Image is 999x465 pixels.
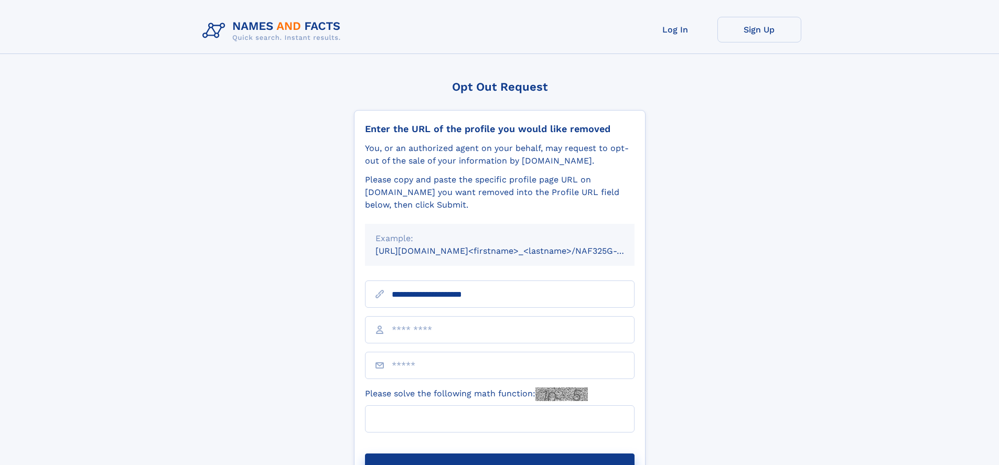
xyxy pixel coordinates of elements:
div: Please copy and paste the specific profile page URL on [DOMAIN_NAME] you want removed into the Pr... [365,174,635,211]
div: Enter the URL of the profile you would like removed [365,123,635,135]
a: Sign Up [717,17,801,42]
label: Please solve the following math function: [365,387,588,401]
div: Opt Out Request [354,80,646,93]
img: Logo Names and Facts [198,17,349,45]
div: Example: [375,232,624,245]
a: Log In [633,17,717,42]
small: [URL][DOMAIN_NAME]<firstname>_<lastname>/NAF325G-xxxxxxxx [375,246,654,256]
div: You, or an authorized agent on your behalf, may request to opt-out of the sale of your informatio... [365,142,635,167]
